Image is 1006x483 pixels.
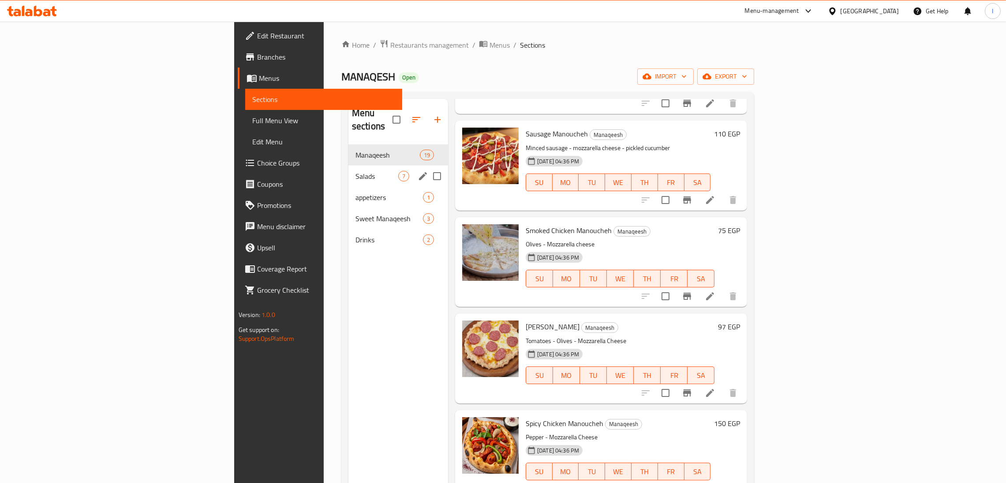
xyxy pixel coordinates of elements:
p: Minced sausage - mozzarella cheese - pickled cucumber [526,143,711,154]
span: SA [691,369,711,382]
span: [DATE] 04:36 PM [534,157,583,166]
button: TU [579,463,605,480]
span: Sweet Manaqeesh [355,213,423,224]
button: delete [722,382,744,404]
span: Sections [252,94,395,105]
button: TU [580,270,607,287]
div: Manaqeesh [581,322,618,333]
span: Coverage Report [257,264,395,274]
img: Spicy Chicken Manoucheh [462,417,519,474]
button: WE [605,174,632,191]
img: Sausage Manoucheh [462,128,519,184]
span: [DATE] 04:36 PM [534,253,583,262]
a: Menus [238,68,402,89]
span: Menus [259,73,395,83]
button: delete [722,189,744,211]
button: TH [634,270,661,287]
a: Branches [238,46,402,68]
span: TU [582,176,602,189]
div: items [420,150,434,160]
button: export [697,68,754,85]
span: Select to update [656,287,675,306]
a: Edit menu item [705,388,715,398]
nav: Menu sections [348,141,448,254]
span: TU [582,465,602,478]
span: Spicy Chicken Manoucheh [526,417,603,430]
a: Edit Restaurant [238,25,402,46]
span: WE [610,272,630,285]
a: Full Menu View [245,110,402,131]
span: export [704,71,747,82]
div: appetizers1 [348,187,448,208]
span: Menu disclaimer [257,221,395,232]
div: items [423,234,434,245]
h6: 150 EGP [714,417,740,430]
button: MO [553,174,579,191]
span: SA [691,272,711,285]
a: Grocery Checklist [238,279,402,301]
a: Upsell [238,237,402,258]
span: SU [530,465,549,478]
span: Sections [520,40,545,50]
p: Tomatoes - Olives - Mozzarella Cheese [526,336,714,347]
button: SA [684,463,711,480]
span: TH [637,272,657,285]
button: FR [658,463,684,480]
div: Drinks2 [348,229,448,250]
span: Edit Restaurant [257,30,395,41]
button: WE [607,270,634,287]
div: items [423,213,434,224]
div: Open [399,72,419,83]
span: Select all sections [387,110,406,129]
span: Manaqeesh [614,226,650,237]
button: delete [722,286,744,307]
a: Edit Menu [245,131,402,152]
button: SA [688,366,714,384]
span: SA [688,176,707,189]
button: TU [579,174,605,191]
span: I [992,6,993,16]
p: Olives - Mozzarella cheese [526,239,714,250]
span: Manaqeesh [606,419,642,429]
a: Menus [479,39,510,51]
span: FR [662,176,681,189]
span: FR [662,465,681,478]
span: Get support on: [239,324,279,336]
button: SA [688,270,714,287]
div: Manaqeesh19 [348,144,448,166]
h6: 110 EGP [714,128,740,140]
span: appetizers [355,192,423,203]
span: Manaqeesh [590,130,626,140]
span: Smoked Chicken Manoucheh [526,224,612,237]
div: [GEOGRAPHIC_DATA] [841,6,899,16]
span: Manaqeesh [582,323,618,333]
span: [PERSON_NAME] [526,320,580,333]
span: Restaurants management [390,40,469,50]
button: edit [416,170,430,183]
button: SU [526,174,553,191]
span: TH [637,369,657,382]
span: MO [556,176,576,189]
button: WE [605,463,632,480]
span: Coupons [257,179,395,189]
a: Edit menu item [705,195,715,205]
button: SU [526,366,553,384]
button: Branch-specific-item [677,189,698,211]
button: MO [553,463,579,480]
span: Branches [257,52,395,62]
span: Manaqeesh [355,150,420,160]
span: MO [556,465,576,478]
button: WE [607,366,634,384]
div: items [423,192,434,203]
div: Menu-management [745,6,799,16]
div: Salads7edit [348,166,448,187]
a: Coverage Report [238,258,402,279]
button: Branch-specific-item [677,382,698,404]
button: delete [722,93,744,114]
span: SU [530,369,550,382]
span: TH [635,176,654,189]
span: [DATE] 04:36 PM [534,446,583,455]
button: import [637,68,694,85]
span: 1.0.0 [262,309,275,321]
